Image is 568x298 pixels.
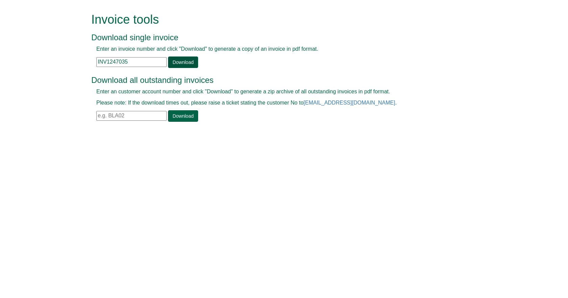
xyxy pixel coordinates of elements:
[168,110,198,122] a: Download
[96,88,456,96] p: Enter an customer account number and click "Download" to generate a zip archive of all outstandin...
[168,56,198,68] a: Download
[91,76,461,85] h3: Download all outstanding invoices
[96,57,167,67] input: e.g. INV1234
[91,13,461,26] h1: Invoice tools
[304,100,395,106] a: [EMAIL_ADDRESS][DOMAIN_NAME]
[96,45,456,53] p: Enter an invoice number and click "Download" to generate a copy of an invoice in pdf format.
[96,111,167,121] input: e.g. BLA02
[91,33,461,42] h3: Download single invoice
[96,99,456,107] p: Please note: If the download times out, please raise a ticket stating the customer No to .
